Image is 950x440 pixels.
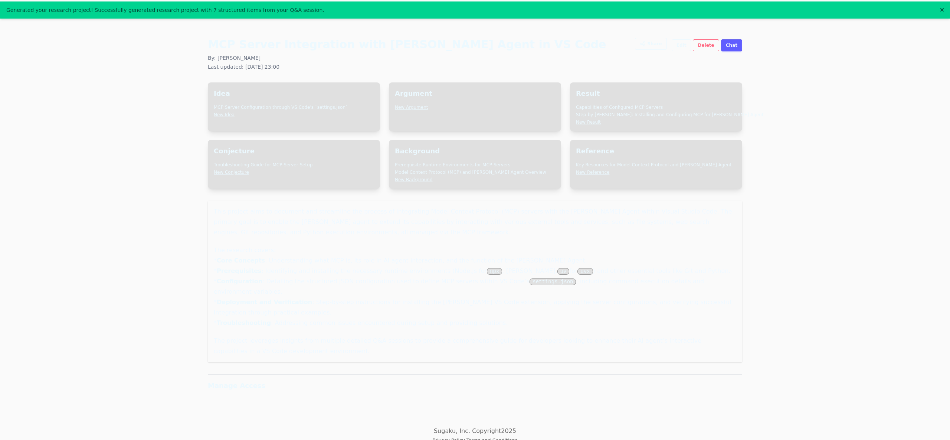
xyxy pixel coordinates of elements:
[576,105,663,110] a: Capabilities of Configured MCP Servers
[557,268,570,275] code: uv
[208,382,265,390] span: Manage Access
[672,39,691,51] a: Edit
[217,299,312,306] strong: Deployment and Verification
[208,381,742,391] summary: Manage Access
[576,170,609,175] a: New Reference
[576,112,763,117] a: Step-by-[PERSON_NAME]: Installing and Configuring MCP for [PERSON_NAME] Agent
[395,146,440,156] a: Background
[693,39,719,51] a: Delete
[217,257,265,264] strong: Core Concepts
[208,38,629,51] h1: MCP Server Integration with [PERSON_NAME] Agent in VS Code
[576,120,601,125] a: New Result
[208,63,742,71] p: Last updated: [DATE] 23:00
[217,267,262,274] strong: Prerequisites
[530,278,576,285] code: settings.json
[576,146,614,156] a: Reference
[721,39,742,51] a: Chat
[217,319,271,326] strong: Troubleshooting
[576,88,600,98] a: Result
[395,170,546,175] a: Model Context Protocol (MCP) and [PERSON_NAME] Agent Overview
[214,112,235,117] a: New Idea
[214,206,736,238] p: This project aims to document and streamline the process of integrating Model Context Protocol (M...
[576,162,731,167] a: Key Resources for Model Context Protocol and [PERSON_NAME] Agent
[217,278,262,285] strong: Configuration
[647,40,662,47] span: Share
[214,146,255,156] a: Conjecture
[395,105,428,110] a: New Argument
[395,162,511,167] a: Prerequisite Runtime Environments for MCP Servers
[395,177,433,182] a: New Background
[214,88,230,98] a: Idea
[214,105,348,110] a: MCP Server Configuration through VS Code's `settings.json`
[487,268,502,275] code: npx
[214,162,312,167] a: Troubleshooting Guide for MCP Server Setup
[6,6,324,14] div: Generated your research project! Successfully generated research project with 7 structured items ...
[501,427,516,434] span: 2025
[214,245,736,328] p: The research covers: * : Understanding what MCP is, its role in AI agent interaction, and the fun...
[577,268,593,275] code: uvx
[214,170,249,175] a: New Conjecture
[214,336,736,356] p: The project leverages insights from multiple detailed Q&A sessions to provide a comprehensive gui...
[208,54,742,62] p: By: [PERSON_NAME]
[395,88,432,98] a: Argument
